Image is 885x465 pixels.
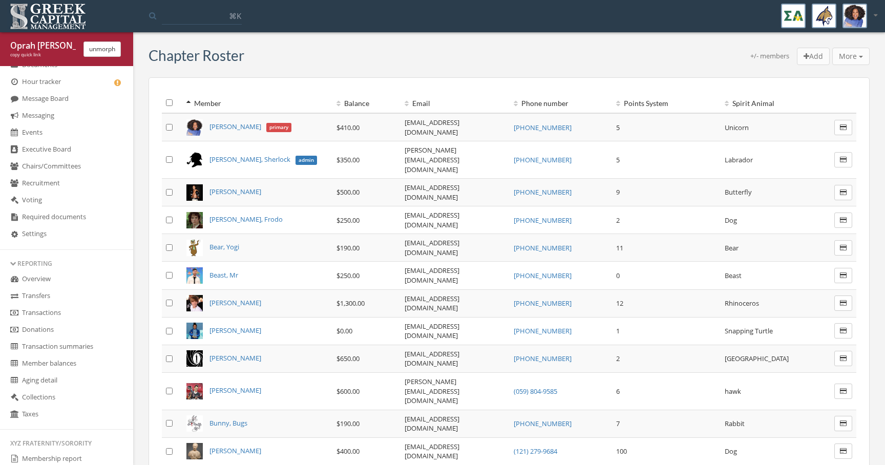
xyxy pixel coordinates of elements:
[514,326,572,335] a: [PHONE_NUMBER]
[750,51,789,66] div: +/- members
[336,326,352,335] span: $0.00
[721,179,830,206] td: Butterfly
[721,372,830,410] td: hawk
[209,215,283,224] a: [PERSON_NAME], Frodo
[514,387,557,396] a: (059) 804-9585
[721,93,830,113] th: Spirit Animal
[721,141,830,179] td: Labrador
[405,349,459,368] a: [EMAIL_ADDRESS][DOMAIN_NAME]
[514,243,572,252] a: [PHONE_NUMBER]
[182,93,332,113] th: Member
[405,210,459,229] a: [EMAIL_ADDRESS][DOMAIN_NAME]
[405,294,459,313] a: [EMAIL_ADDRESS][DOMAIN_NAME]
[209,418,247,428] a: Bunny, Bugs
[209,122,261,131] span: [PERSON_NAME]
[721,234,830,262] td: Bear
[401,93,510,113] th: Email
[209,298,261,307] a: [PERSON_NAME]
[209,386,261,395] a: [PERSON_NAME]
[721,345,830,372] td: [GEOGRAPHIC_DATA]
[336,243,360,252] span: $190.00
[209,353,261,363] a: [PERSON_NAME]
[405,377,459,405] a: [PERSON_NAME][EMAIL_ADDRESS][DOMAIN_NAME]
[209,242,239,251] a: Bear, Yogi
[405,442,459,461] a: [EMAIL_ADDRESS][DOMAIN_NAME]
[612,262,721,289] td: 0
[612,206,721,234] td: 2
[612,317,721,345] td: 1
[405,414,459,433] a: [EMAIL_ADDRESS][DOMAIN_NAME]
[229,11,241,21] span: ⌘K
[612,179,721,206] td: 9
[209,270,238,280] a: Beast, Mr
[10,40,76,52] div: Oprah [PERSON_NAME]
[721,317,830,345] td: Snapping Turtle
[612,93,721,113] th: Points System
[83,41,121,57] button: unmorph
[514,447,557,456] a: (121) 279-9684
[405,322,459,341] a: [EMAIL_ADDRESS][DOMAIN_NAME]
[612,113,721,141] td: 5
[612,141,721,179] td: 5
[209,155,290,164] span: [PERSON_NAME], Sherlock
[612,345,721,372] td: 2
[405,118,459,137] a: [EMAIL_ADDRESS][DOMAIN_NAME]
[336,187,360,197] span: $500.00
[209,326,261,335] a: [PERSON_NAME]
[10,52,76,58] div: copy quick link
[612,372,721,410] td: 6
[336,155,360,164] span: $350.00
[405,266,459,285] a: [EMAIL_ADDRESS][DOMAIN_NAME]
[296,156,317,165] span: admin
[209,155,317,164] a: [PERSON_NAME], Sherlockadmin
[721,437,830,465] td: Dog
[510,93,612,113] th: Phone number
[336,216,360,225] span: $250.00
[209,122,291,131] a: [PERSON_NAME]primary
[514,187,572,197] a: [PHONE_NUMBER]
[514,354,572,363] a: [PHONE_NUMBER]
[336,447,360,456] span: $400.00
[336,419,360,428] span: $190.00
[209,446,261,455] a: [PERSON_NAME]
[336,354,360,363] span: $650.00
[332,93,401,113] th: Balance
[514,155,572,164] a: [PHONE_NUMBER]
[721,113,830,141] td: Unicorn
[336,271,360,280] span: $250.00
[514,216,572,225] a: [PHONE_NUMBER]
[721,206,830,234] td: Dog
[514,271,572,280] a: [PHONE_NUMBER]
[405,238,459,257] a: [EMAIL_ADDRESS][DOMAIN_NAME]
[612,437,721,465] td: 100
[514,123,572,132] a: [PHONE_NUMBER]
[612,410,721,437] td: 7
[209,187,261,196] a: [PERSON_NAME]
[405,145,459,174] a: [PERSON_NAME][EMAIL_ADDRESS][DOMAIN_NAME]
[612,234,721,262] td: 11
[10,259,123,268] div: Reporting
[721,410,830,437] td: Rabbit
[336,299,365,308] span: $1,300.00
[266,123,291,132] span: primary
[612,289,721,317] td: 12
[514,299,572,308] a: [PHONE_NUMBER]
[721,289,830,317] td: Rhinoceros
[336,387,360,396] span: $600.00
[721,262,830,289] td: Beast
[514,419,572,428] a: [PHONE_NUMBER]
[149,48,244,64] h3: Chapter Roster
[405,183,459,202] a: [EMAIL_ADDRESS][DOMAIN_NAME]
[336,123,360,132] span: $410.00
